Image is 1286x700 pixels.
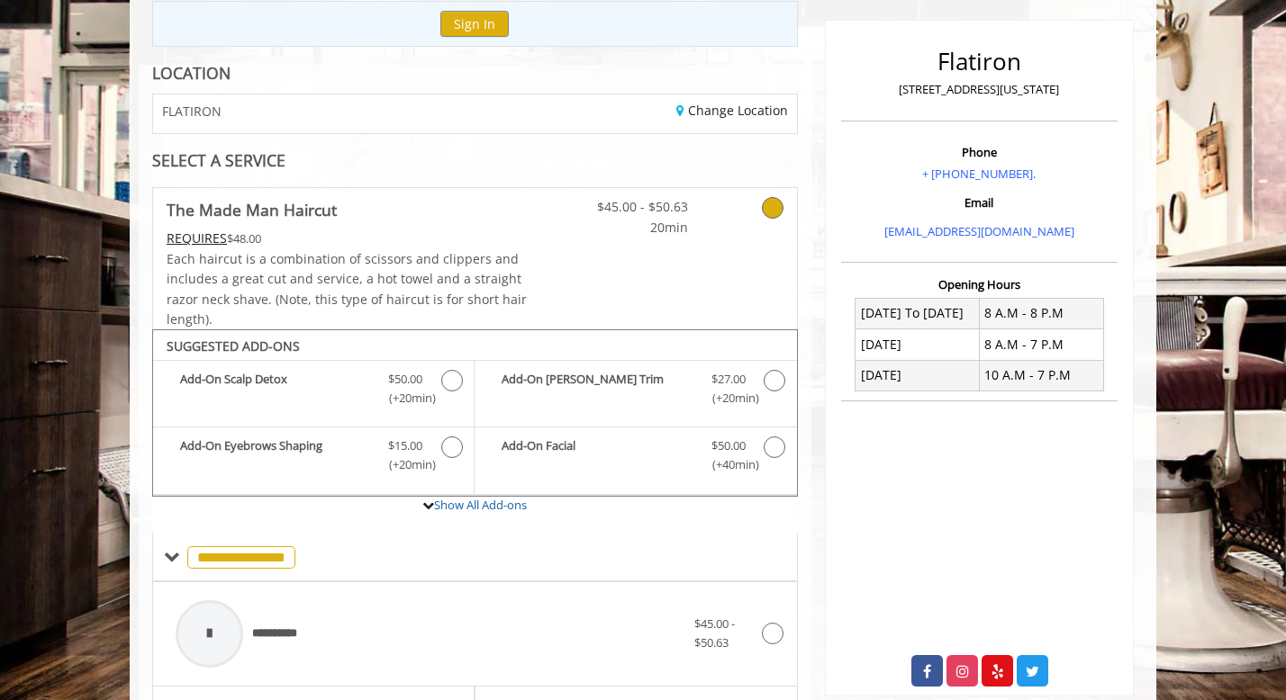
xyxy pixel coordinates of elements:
[162,370,465,412] label: Add-On Scalp Detox
[846,146,1113,158] h3: Phone
[702,389,755,408] span: (+20min )
[502,436,693,474] b: Add-On Facial
[979,298,1103,328] td: 8 A.M - 8 P.M
[152,329,798,497] div: The Made Man Haircut Add-onS
[502,370,693,408] b: Add-On [PERSON_NAME] Trim
[922,166,1036,182] a: + [PHONE_NUMBER].
[167,229,227,247] span: This service needs some Advance to be paid before we block your appointment
[440,11,509,37] button: Sign In
[180,370,370,408] b: Add-On Scalp Detox
[162,436,465,479] label: Add-On Eyebrows Shaping
[582,218,688,238] span: 20min
[484,370,787,412] label: Add-On Beard Trim
[694,615,735,651] span: $45.00 - $50.63
[841,278,1118,291] h3: Opening Hours
[884,223,1074,239] a: [EMAIL_ADDRESS][DOMAIN_NAME]
[152,62,231,84] b: LOCATION
[702,455,755,474] span: (+40min )
[434,497,527,513] a: Show All Add-ons
[388,436,422,455] span: $15.00
[856,298,980,328] td: [DATE] To [DATE]
[979,329,1103,360] td: 8 A.M - 7 P.M
[162,104,222,118] span: FLATIRON
[167,250,527,328] span: Each haircut is a combination of scissors and clippers and includes a great cut and service, a ho...
[846,80,1113,99] p: [STREET_ADDRESS][US_STATE]
[856,329,980,360] td: [DATE]
[676,102,788,119] a: Change Location
[152,152,798,169] div: SELECT A SERVICE
[856,360,980,390] td: [DATE]
[379,455,432,474] span: (+20min )
[167,197,337,222] b: The Made Man Haircut
[711,436,746,455] span: $50.00
[167,337,300,354] b: SUGGESTED ADD-ONS
[388,370,422,389] span: $50.00
[711,370,746,389] span: $27.00
[846,196,1113,209] h3: Email
[484,436,787,479] label: Add-On Facial
[379,389,432,408] span: (+20min )
[979,360,1103,390] td: 10 A.M - 7 P.M
[167,229,529,248] div: $48.00
[180,436,370,474] b: Add-On Eyebrows Shaping
[846,49,1113,75] h2: Flatiron
[582,197,688,217] span: $45.00 - $50.63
